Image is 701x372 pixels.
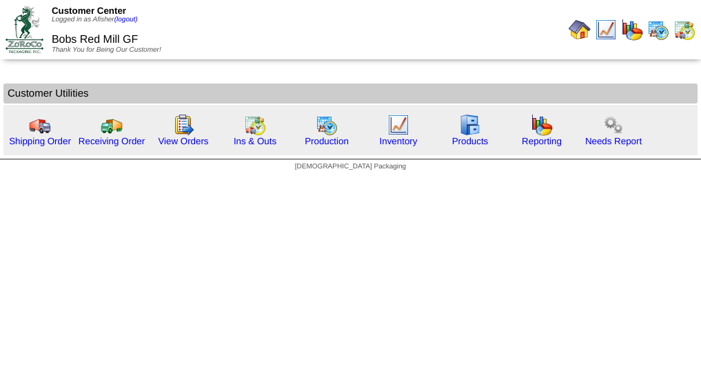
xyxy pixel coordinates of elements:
[52,6,126,16] span: Customer Center
[305,136,349,146] a: Production
[387,114,409,136] img: line_graph.gif
[52,16,138,23] span: Logged in as Afisher
[647,19,669,41] img: calendarprod.gif
[244,114,266,136] img: calendarinout.gif
[316,114,338,136] img: calendarprod.gif
[172,114,194,136] img: workorder.gif
[569,19,591,41] img: home.gif
[522,136,562,146] a: Reporting
[101,114,123,136] img: truck2.gif
[3,84,698,104] td: Customer Utilities
[29,114,51,136] img: truck.gif
[234,136,276,146] a: Ins & Outs
[459,114,481,136] img: cabinet.gif
[531,114,553,136] img: graph.gif
[52,46,161,54] span: Thank You for Being Our Customer!
[595,19,617,41] img: line_graph.gif
[158,136,208,146] a: View Orders
[621,19,643,41] img: graph.gif
[585,136,642,146] a: Needs Report
[673,19,695,41] img: calendarinout.gif
[52,34,138,46] span: Bobs Red Mill GF
[79,136,145,146] a: Receiving Order
[114,16,138,23] a: (logout)
[380,136,418,146] a: Inventory
[452,136,489,146] a: Products
[295,163,406,170] span: [DEMOGRAPHIC_DATA] Packaging
[6,6,43,52] img: ZoRoCo_Logo(Green%26Foil)%20jpg.webp
[602,114,624,136] img: workflow.png
[9,136,71,146] a: Shipping Order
